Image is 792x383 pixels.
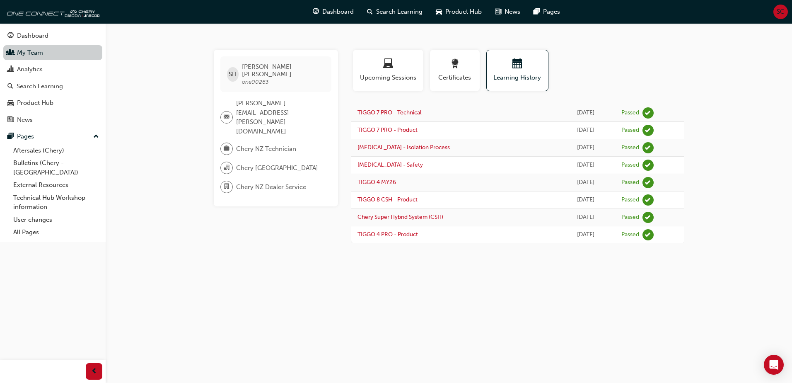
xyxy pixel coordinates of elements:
[7,99,14,107] span: car-icon
[642,160,654,171] span: learningRecordVerb_PASS-icon
[7,49,14,57] span: people-icon
[224,182,229,192] span: department-icon
[367,7,373,17] span: search-icon
[313,7,319,17] span: guage-icon
[495,7,501,17] span: news-icon
[445,7,482,17] span: Product Hub
[10,179,102,191] a: External Resources
[534,7,540,17] span: pages-icon
[236,99,325,136] span: [PERSON_NAME][EMAIL_ADDRESS][PERSON_NAME][DOMAIN_NAME]
[436,73,473,82] span: Certificates
[93,131,99,142] span: up-icon
[642,177,654,188] span: learningRecordVerb_PASS-icon
[563,126,609,135] div: Thu Aug 28 2025 16:09:46 GMT+1200 (New Zealand Standard Time)
[543,7,560,17] span: Pages
[450,59,460,70] span: award-icon
[3,129,102,144] button: Pages
[642,212,654,223] span: learningRecordVerb_PASS-icon
[3,95,102,111] a: Product Hub
[493,73,542,82] span: Learning History
[10,144,102,157] a: Aftersales (Chery)
[17,98,53,108] div: Product Hub
[353,50,423,91] button: Upcoming Sessions
[642,125,654,136] span: learningRecordVerb_PASS-icon
[17,82,63,91] div: Search Learning
[357,144,450,151] a: [MEDICAL_DATA] - Isolation Process
[7,32,14,40] span: guage-icon
[3,27,102,129] button: DashboardMy TeamAnalyticsSearch LearningProduct HubNews
[322,7,354,17] span: Dashboard
[357,109,422,116] a: TIGGO 7 PRO - Technical
[3,112,102,128] a: News
[229,70,237,79] span: SH
[357,196,418,203] a: TIGGO 8 CSH - Product
[359,73,417,82] span: Upcoming Sessions
[3,28,102,44] a: Dashboard
[488,3,527,20] a: news-iconNews
[357,126,418,133] a: TIGGO 7 PRO - Product
[563,108,609,118] div: Tue Sep 09 2025 19:40:34 GMT+1200 (New Zealand Standard Time)
[236,144,296,154] span: Chery NZ Technician
[430,50,480,91] button: Certificates
[360,3,429,20] a: search-iconSearch Learning
[383,59,393,70] span: laptop-icon
[621,196,639,204] div: Passed
[17,115,33,125] div: News
[7,66,14,73] span: chart-icon
[527,3,567,20] a: pages-iconPages
[357,179,396,186] a: TIGGO 4 MY26
[91,366,97,377] span: prev-icon
[563,143,609,153] div: Thu Aug 28 2025 16:03:30 GMT+1200 (New Zealand Standard Time)
[621,109,639,117] div: Passed
[773,5,788,19] button: SC
[242,78,269,85] span: one00263
[764,355,784,375] div: Open Intercom Messenger
[17,65,43,74] div: Analytics
[642,229,654,240] span: learningRecordVerb_PASS-icon
[563,160,609,170] div: Mon Aug 18 2025 16:26:50 GMT+1200 (New Zealand Standard Time)
[376,7,423,17] span: Search Learning
[10,157,102,179] a: Bulletins (Chery - [GEOGRAPHIC_DATA])
[642,194,654,206] span: learningRecordVerb_PASS-icon
[486,50,548,91] button: Learning History
[563,230,609,240] div: Tue Aug 05 2025 17:37:51 GMT+1200 (New Zealand Standard Time)
[224,162,229,173] span: organisation-icon
[242,63,324,78] span: [PERSON_NAME] [PERSON_NAME]
[3,79,102,94] a: Search Learning
[224,143,229,154] span: briefcase-icon
[224,112,229,123] span: email-icon
[7,83,13,90] span: search-icon
[236,182,306,192] span: Chery NZ Dealer Service
[512,59,522,70] span: calendar-icon
[10,191,102,213] a: Technical Hub Workshop information
[10,213,102,226] a: User changes
[3,62,102,77] a: Analytics
[777,7,785,17] span: SC
[436,7,442,17] span: car-icon
[621,231,639,239] div: Passed
[17,132,34,141] div: Pages
[563,213,609,222] div: Tue Aug 05 2025 17:46:00 GMT+1200 (New Zealand Standard Time)
[621,144,639,152] div: Passed
[642,142,654,153] span: learningRecordVerb_PASS-icon
[357,231,418,238] a: TIGGO 4 PRO - Product
[10,226,102,239] a: All Pages
[563,178,609,187] div: Tue Aug 05 2025 19:08:22 GMT+1200 (New Zealand Standard Time)
[236,163,318,173] span: Chery [GEOGRAPHIC_DATA]
[306,3,360,20] a: guage-iconDashboard
[3,45,102,61] a: My Team
[563,195,609,205] div: Tue Aug 05 2025 18:33:42 GMT+1200 (New Zealand Standard Time)
[621,126,639,134] div: Passed
[357,213,443,221] a: Chery Super Hybrid System (CSH)
[4,3,99,20] img: oneconnect
[621,179,639,187] div: Passed
[7,133,14,141] span: pages-icon
[642,107,654,119] span: learningRecordVerb_PASS-icon
[7,116,14,124] span: news-icon
[17,31,48,41] div: Dashboard
[357,161,423,168] a: [MEDICAL_DATA] - Safety
[621,213,639,221] div: Passed
[621,161,639,169] div: Passed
